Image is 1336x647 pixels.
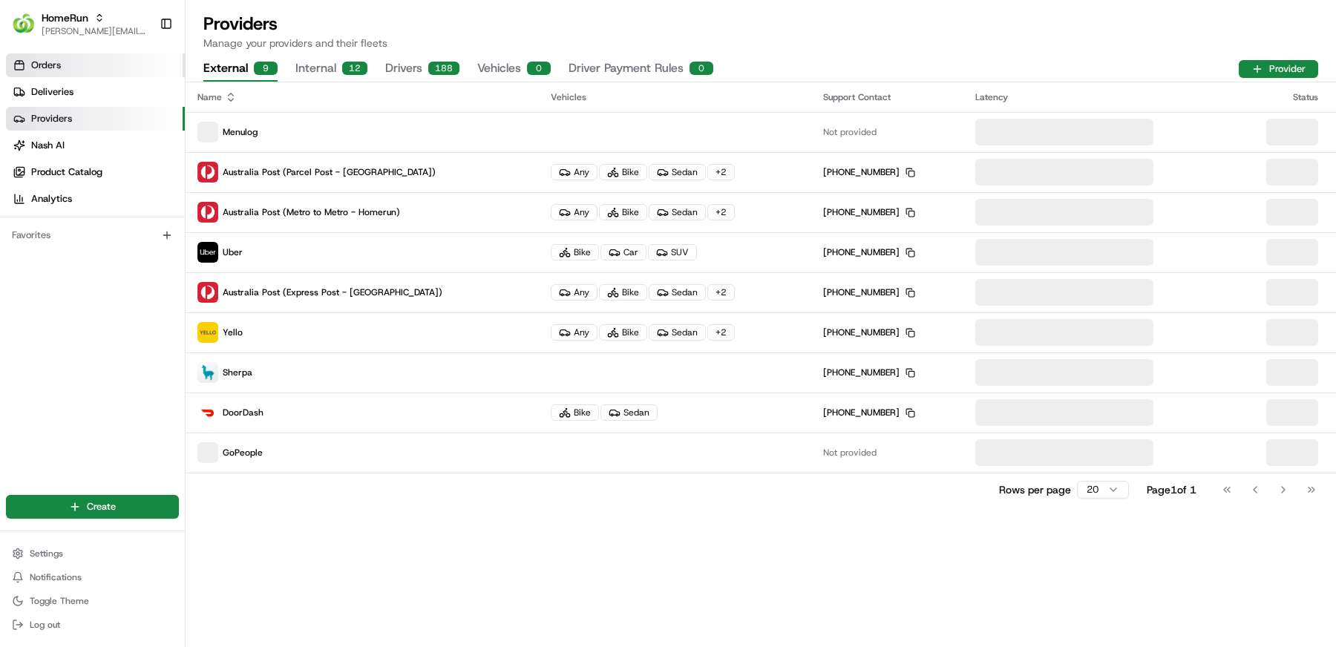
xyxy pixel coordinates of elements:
span: Providers [31,112,72,125]
span: • [123,269,128,281]
p: Welcome 👋 [15,59,270,82]
div: 9 [254,62,278,75]
span: [PERSON_NAME] [46,269,120,281]
div: [PHONE_NUMBER] [823,367,915,378]
button: Provider [1239,60,1318,78]
div: Sedan [649,284,706,300]
span: Toggle Theme [30,595,89,607]
span: Yello [223,326,243,338]
span: Analytics [31,192,72,206]
span: Australia Post (Metro to Metro - Homerun) [223,206,400,218]
div: Page 1 of 1 [1147,482,1196,497]
span: Deliveries [31,85,73,99]
button: HomeRun [42,10,88,25]
span: Not provided [823,126,877,138]
div: Name [197,91,527,103]
span: Sherpa [223,367,252,378]
div: Sedan [649,324,706,341]
button: Create [6,495,179,519]
div: [PHONE_NUMBER] [823,166,915,178]
img: HomeRun [12,12,36,36]
img: uber-new-logo.jpeg [197,242,218,263]
div: Favorites [6,223,179,247]
div: + 2 [707,204,735,220]
div: Any [551,284,597,300]
div: 188 [428,62,459,75]
img: Nash [15,14,45,44]
a: Nash AI [6,134,185,157]
div: Bike [551,244,599,260]
span: GoPeople [223,447,263,459]
button: [PERSON_NAME][EMAIL_ADDRESS][DOMAIN_NAME] [42,25,148,37]
button: Settings [6,543,179,564]
img: auspost_logo_v2.png [197,282,218,303]
span: Create [87,500,116,513]
div: Sedan [649,204,706,220]
div: [PHONE_NUMBER] [823,246,915,258]
div: Car [600,244,646,260]
div: Any [551,324,597,341]
div: Any [551,164,597,180]
span: Orders [31,59,61,72]
span: Settings [30,548,63,559]
div: [PHONE_NUMBER] [823,206,915,218]
div: Start new chat [67,141,243,156]
div: 0 [527,62,551,75]
div: Bike [599,324,647,341]
button: Internal [295,56,367,82]
p: Manage your providers and their fleets [203,36,1318,50]
a: Providers [6,107,185,131]
button: See all [230,189,270,207]
a: Orders [6,53,185,77]
div: + 2 [707,284,735,300]
span: Knowledge Base [30,331,114,346]
span: Australia Post (Parcel Post - [GEOGRAPHIC_DATA]) [223,166,436,178]
span: [DATE] [131,269,162,281]
span: • [123,229,128,241]
div: [PHONE_NUMBER] [823,407,915,418]
h1: Providers [203,12,1318,36]
span: [DATE] [131,229,162,241]
div: Bike [599,164,647,180]
div: Bike [599,204,647,220]
div: Support Contact [823,91,952,103]
span: Log out [30,619,60,631]
img: Tiffany Volk [15,215,39,239]
div: We're available if you need us! [67,156,204,168]
p: Rows per page [999,482,1071,497]
div: [PHONE_NUMBER] [823,326,915,338]
button: Driver Payment Rules [569,56,713,82]
img: doordash_logo_v2.png [197,402,218,423]
input: Clear [39,95,245,111]
div: + 2 [707,324,735,341]
button: Log out [6,614,179,635]
span: Australia Post (Express Post - [GEOGRAPHIC_DATA]) [223,286,442,298]
div: Latency [975,91,1217,103]
a: Powered byPylon [105,367,180,378]
span: Not provided [823,447,877,459]
div: 📗 [15,332,27,344]
div: SUV [648,244,697,260]
span: Notifications [30,571,82,583]
img: auspost_logo_v2.png [197,202,218,223]
button: Drivers [385,56,459,82]
span: [PERSON_NAME] [46,229,120,241]
a: Product Catalog [6,160,185,184]
button: External [203,56,278,82]
span: Pylon [148,367,180,378]
span: Menulog [223,126,258,138]
div: Bike [551,404,599,421]
div: Past conversations [15,192,95,204]
img: sherpa_logo.png [197,362,218,383]
span: Nash AI [31,139,65,152]
span: Uber [223,246,243,258]
span: Product Catalog [31,165,102,179]
span: DoorDash [223,407,263,418]
img: Ami Wang [15,255,39,279]
button: Notifications [6,567,179,588]
a: 💻API Documentation [119,325,244,352]
a: Deliveries [6,80,185,104]
div: Sedan [600,404,658,421]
